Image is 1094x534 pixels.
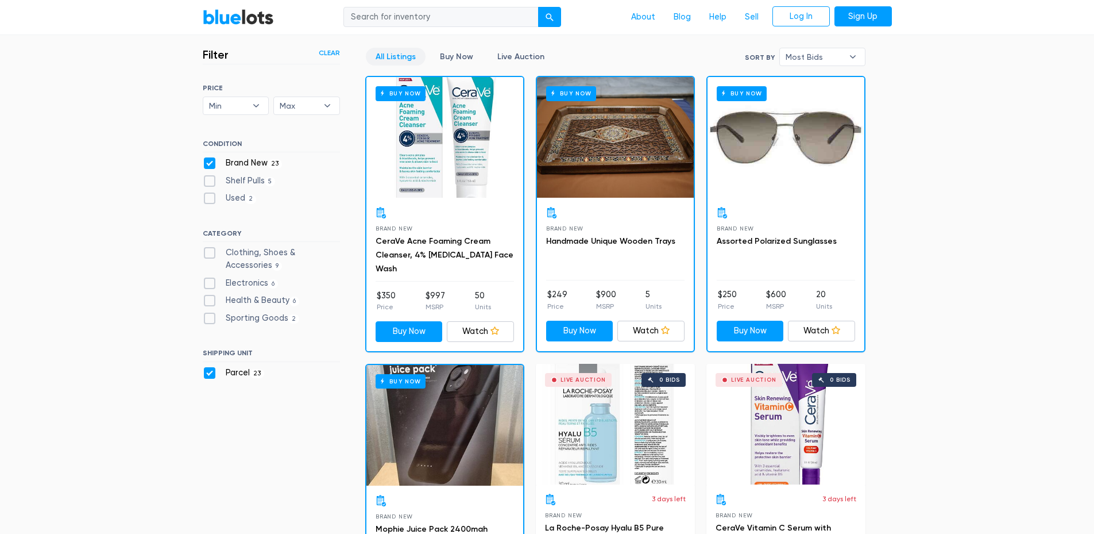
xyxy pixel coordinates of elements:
[376,374,426,389] h6: Buy Now
[546,86,596,101] h6: Buy Now
[209,97,247,114] span: Min
[536,364,695,485] a: Live Auction 0 bids
[546,225,583,232] span: Brand New
[203,84,340,92] h6: PRICE
[203,367,265,379] label: Parcel
[366,77,523,198] a: Buy Now
[659,377,680,383] div: 0 bids
[547,289,567,312] li: $249
[245,195,257,204] span: 2
[766,289,786,312] li: $600
[766,301,786,312] p: MSRP
[716,512,753,518] span: Brand New
[717,225,754,232] span: Brand New
[377,290,396,313] li: $350
[250,369,265,378] span: 23
[596,289,616,312] li: $900
[622,6,664,28] a: About
[700,6,736,28] a: Help
[265,177,276,186] span: 5
[343,7,539,28] input: Search for inventory
[376,513,413,520] span: Brand New
[560,377,606,383] div: Live Auction
[816,289,832,312] li: 20
[203,294,300,307] label: Health & Beauty
[718,289,737,312] li: $250
[596,301,616,312] p: MSRP
[376,321,443,342] a: Buy Now
[772,6,830,27] a: Log In
[272,262,283,271] span: 9
[745,52,775,63] label: Sort By
[315,97,339,114] b: ▾
[203,312,300,325] label: Sporting Goods
[447,321,514,342] a: Watch
[280,97,318,114] span: Max
[376,236,513,274] a: CeraVe Acne Foaming Cream Cleanser, 4% [MEDICAL_DATA] Face Wash
[652,494,686,504] p: 3 days left
[717,236,837,246] a: Assorted Polarized Sunglasses
[717,321,784,341] a: Buy Now
[244,97,268,114] b: ▾
[731,377,776,383] div: Live Auction
[203,157,283,170] label: Brand New
[430,48,483,66] a: Buy Now
[319,48,340,58] a: Clear
[203,48,229,62] h3: Filter
[664,6,700,28] a: Blog
[268,279,279,289] span: 6
[547,301,567,312] p: Price
[203,192,257,205] label: Used
[546,321,613,341] a: Buy Now
[376,225,413,232] span: Brand New
[376,86,426,101] h6: Buy Now
[717,86,767,101] h6: Buy Now
[203,277,279,290] label: Electronics
[203,349,340,362] h6: SHIPPING UNIT
[475,302,491,312] p: Units
[546,236,675,246] a: Handmade Unique Wooden Trays
[426,302,445,312] p: MSRP
[475,290,491,313] li: 50
[834,6,892,27] a: Sign Up
[203,247,340,271] label: Clothing, Shoes & Accessories
[203,9,274,25] a: BlueLots
[617,321,685,341] a: Watch
[289,297,300,306] span: 6
[268,159,283,168] span: 23
[366,365,523,486] a: Buy Now
[645,301,662,312] p: Units
[841,48,865,66] b: ▾
[203,140,340,152] h6: CONDITION
[377,302,396,312] p: Price
[203,175,276,187] label: Shelf Pulls
[203,229,340,242] h6: CATEGORY
[537,77,694,198] a: Buy Now
[706,364,865,485] a: Live Auction 0 bids
[816,301,832,312] p: Units
[822,494,856,504] p: 3 days left
[488,48,554,66] a: Live Auction
[708,77,864,198] a: Buy Now
[426,290,445,313] li: $997
[718,301,737,312] p: Price
[545,512,582,518] span: Brand New
[645,289,662,312] li: 5
[830,377,851,383] div: 0 bids
[366,48,426,66] a: All Listings
[736,6,768,28] a: Sell
[788,321,855,341] a: Watch
[288,314,300,324] span: 2
[786,48,843,66] span: Most Bids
